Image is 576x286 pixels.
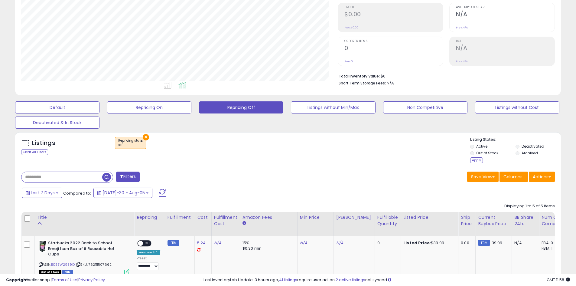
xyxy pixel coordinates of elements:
li: $0 [339,72,550,79]
div: Displaying 1 to 5 of 5 items [504,203,555,209]
div: Ship Price [461,214,473,227]
small: Prev: 0 [344,60,353,63]
a: Terms of Use [52,277,77,283]
div: Fulfillment Cost [214,214,237,227]
small: FBM [478,240,490,246]
a: B0B5W2939D [51,262,75,267]
a: N/A [336,240,343,246]
a: Privacy Policy [78,277,105,283]
small: Prev: $0.00 [344,26,359,29]
small: Prev: N/A [456,60,468,63]
div: Current Buybox Price [478,214,509,227]
div: 0.00 [461,240,471,246]
span: Profit [344,6,443,9]
div: Num of Comp. [542,214,564,227]
a: N/A [300,240,307,246]
span: N/A [387,80,394,86]
b: Short Term Storage Fees: [339,81,386,86]
span: 2025-08-13 11:58 GMT [547,277,570,283]
h2: N/A [456,11,555,19]
button: Actions [529,172,555,182]
p: Listing States: [470,137,561,143]
b: Starbucks 2022 Back to School Emoji Icon Box of 6 Reusable Hot Cups [48,240,122,259]
span: Ordered Items [344,40,443,43]
button: Columns [500,172,528,182]
h2: N/A [456,45,555,53]
small: FBM [168,240,179,246]
button: Deactivated & In Stock [15,117,99,129]
span: ROI [456,40,555,43]
div: Apply [470,157,483,163]
strong: Copyright [6,277,28,283]
div: Cost [197,214,209,221]
a: 41 listings [279,277,297,283]
b: Listed Price: [403,240,431,246]
button: Default [15,101,99,113]
button: Last 7 Days [22,188,62,198]
h2: $0.00 [344,11,443,19]
div: Listed Price [403,214,456,221]
span: Last 7 Days [31,190,55,196]
div: $39.99 [403,240,454,246]
button: Repricing On [107,101,191,113]
div: [PERSON_NAME] [336,214,372,221]
label: Active [476,144,487,149]
div: Min Price [300,214,331,221]
div: 15% [242,240,293,246]
button: Save View [467,172,499,182]
span: Avg. Buybox Share [456,6,555,9]
div: Amazon Fees [242,214,295,221]
button: [DATE]-30 - Aug-05 [93,188,152,198]
div: Repricing [137,214,162,221]
h5: Listings [32,139,55,147]
div: Title [37,214,132,221]
small: Amazon Fees. [242,221,246,226]
div: Clear All Filters [21,149,48,155]
a: 2 active listings [336,277,365,283]
a: N/A [214,240,221,246]
div: 0 [377,240,396,246]
img: 41DEo8KpejL._SL40_.jpg [39,240,47,252]
div: FBA: 0 [542,240,561,246]
div: seller snap | | [6,277,105,283]
div: $0.30 min [242,246,293,251]
div: off [118,143,143,147]
b: Total Inventory Value: [339,74,380,79]
div: FBM: 1 [542,246,561,251]
span: All listings that are currently out of stock and unavailable for purchase on Amazon [39,270,61,275]
label: Archived [522,150,538,156]
span: [DATE]-30 - Aug-05 [103,190,145,196]
span: Columns [503,174,522,180]
span: OFF [143,241,153,246]
button: Listings without Cost [475,101,559,113]
div: N/A [514,240,534,246]
div: Fulfillable Quantity [377,214,398,227]
div: Amazon AI * [137,250,160,255]
span: Repricing state : [118,138,143,147]
button: Repricing Off [199,101,283,113]
div: Fulfillment [168,214,192,221]
label: Out of Stock [476,150,498,156]
span: Compared to: [63,190,91,196]
button: Listings without Min/Max [291,101,375,113]
h2: 0 [344,45,443,53]
button: × [143,134,149,140]
small: Prev: N/A [456,26,468,29]
div: Last InventoryLab Update: 3 hours ago, require user action, not synced. [203,277,570,283]
span: FBM [62,270,73,275]
a: 5.24 [197,240,206,246]
button: Filters [116,172,140,182]
div: BB Share 24h. [514,214,536,227]
button: Non Competitive [383,101,467,113]
span: | SKU: 762111507662 [76,262,112,267]
div: Preset: [137,256,160,270]
label: Deactivated [522,144,544,149]
span: 39.99 [492,240,503,246]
